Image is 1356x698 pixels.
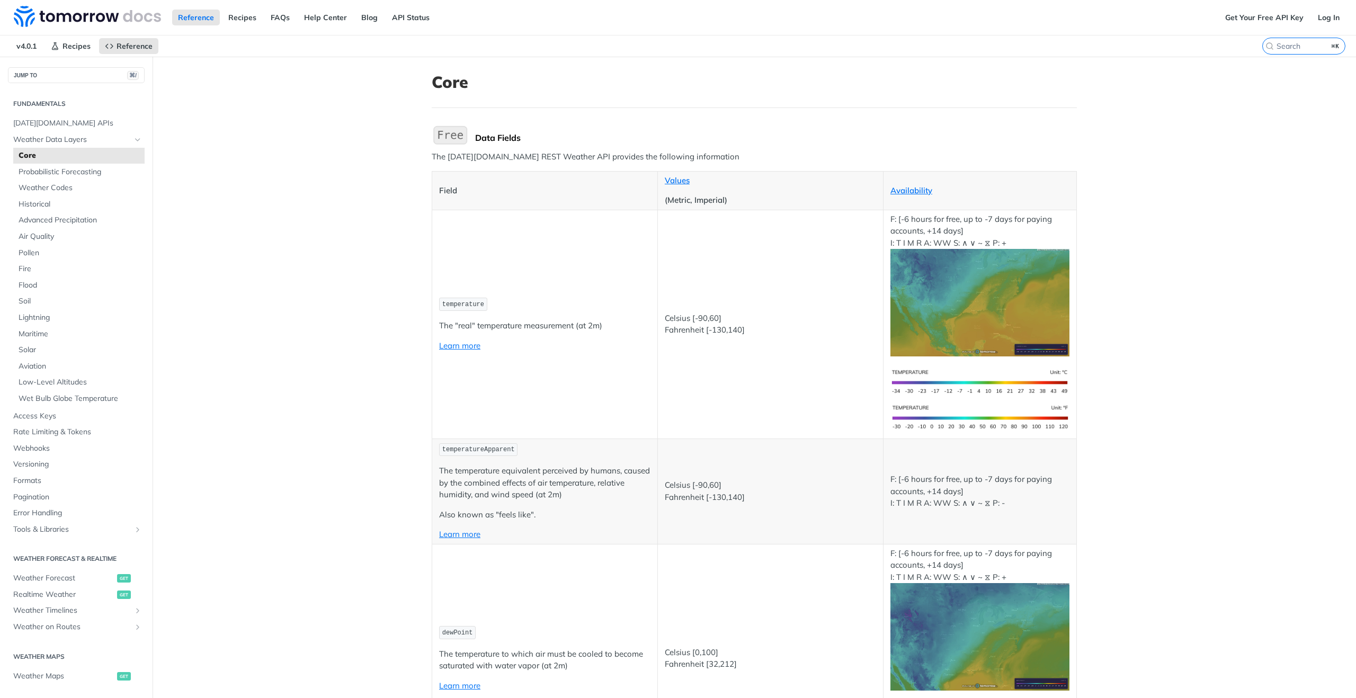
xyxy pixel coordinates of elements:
span: Air Quality [19,231,142,242]
a: Weather Data LayersHide subpages for Weather Data Layers [8,132,145,148]
span: Probabilistic Forecasting [19,167,142,177]
span: Expand image [890,631,1069,641]
a: Rate Limiting & Tokens [8,424,145,440]
span: v4.0.1 [11,38,42,54]
img: Tomorrow.io Weather API Docs [14,6,161,27]
h1: Core [432,73,1077,92]
a: FAQs [265,10,296,25]
a: Lightning [13,310,145,326]
a: Learn more [439,529,480,539]
span: temperature [442,301,484,308]
button: JUMP TO⌘/ [8,67,145,83]
span: Weather Timelines [13,605,131,616]
h2: Weather Forecast & realtime [8,554,145,563]
span: Weather Data Layers [13,135,131,145]
a: Weather Mapsget [8,668,145,684]
a: Historical [13,196,145,212]
span: Aviation [19,361,142,372]
a: API Status [386,10,435,25]
span: ⌘/ [127,71,139,80]
p: (Metric, Imperial) [665,194,876,207]
a: Probabilistic Forecasting [13,164,145,180]
a: Webhooks [8,441,145,457]
a: [DATE][DOMAIN_NAME] APIs [8,115,145,131]
span: Error Handling [13,508,142,518]
p: The temperature equivalent perceived by humans, caused by the combined effects of air temperature... [439,465,650,501]
button: Show subpages for Weather Timelines [133,606,142,615]
a: Reference [172,10,220,25]
p: F: [-6 hours for free, up to -7 days for paying accounts, +14 days] I: T I M R A: WW S: ∧ ∨ ~ ⧖ P: + [890,548,1069,691]
img: temperature [890,249,1069,356]
span: get [117,574,131,583]
a: Core [13,148,145,164]
span: Fire [19,264,142,274]
a: Weather TimelinesShow subpages for Weather Timelines [8,603,145,619]
span: Flood [19,280,142,291]
span: Lightning [19,312,142,323]
p: Celsius [0,100] Fahrenheit [32,212] [665,647,876,670]
a: Recipes [222,10,262,25]
span: Low-Level Altitudes [19,377,142,388]
a: Fire [13,261,145,277]
span: Formats [13,476,142,486]
a: Values [665,175,690,185]
a: Formats [8,473,145,489]
p: F: [-6 hours for free, up to -7 days for paying accounts, +14 days] I: T I M R A: WW S: ∧ ∨ ~ ⧖ P: + [890,213,1069,356]
span: get [117,590,131,599]
span: Expand image [890,411,1069,422]
span: Recipes [63,41,91,51]
p: The [DATE][DOMAIN_NAME] REST Weather API provides the following information [432,151,1077,163]
a: Aviation [13,359,145,374]
p: F: [-6 hours for free, up to -7 days for paying accounts, +14 days] I: T I M R A: WW S: ∧ ∨ ~ ⧖ P: - [890,473,1069,509]
a: Availability [890,185,932,195]
a: Weather Codes [13,180,145,196]
p: The "real" temperature measurement (at 2m) [439,320,650,332]
span: Tools & Libraries [13,524,131,535]
p: Celsius [-90,60] Fahrenheit [-130,140] [665,312,876,336]
a: Log In [1312,10,1345,25]
a: Help Center [298,10,353,25]
button: Show subpages for Tools & Libraries [133,525,142,534]
a: Soil [13,293,145,309]
a: Learn more [439,681,480,691]
a: Blog [355,10,383,25]
span: Realtime Weather [13,589,114,600]
span: Weather Maps [13,671,114,682]
a: Reference [99,38,158,54]
a: Air Quality [13,229,145,245]
span: Weather on Routes [13,622,131,632]
a: Maritime [13,326,145,342]
div: Data Fields [475,132,1077,143]
p: Field [439,185,650,197]
button: Hide subpages for Weather Data Layers [133,136,142,144]
kbd: ⌘K [1329,41,1342,51]
img: dewpoint [890,583,1069,691]
a: Low-Level Altitudes [13,374,145,390]
span: Historical [19,199,142,210]
a: Error Handling [8,505,145,521]
span: Reference [117,41,153,51]
img: temperature-us [890,400,1069,435]
span: Soil [19,296,142,307]
a: Learn more [439,341,480,351]
a: Weather Forecastget [8,570,145,586]
span: temperatureApparent [442,446,515,453]
svg: Search [1265,42,1274,50]
span: Access Keys [13,411,142,422]
span: Expand image [890,297,1069,307]
span: Core [19,150,142,161]
span: Solar [19,345,142,355]
span: Pagination [13,492,142,503]
span: Expand image [890,376,1069,386]
a: Pollen [13,245,145,261]
a: Get Your Free API Key [1219,10,1309,25]
span: Advanced Precipitation [19,215,142,226]
span: Weather Forecast [13,573,114,584]
span: Pollen [19,248,142,258]
a: Advanced Precipitation [13,212,145,228]
p: The temperature to which air must be cooled to become saturated with water vapor (at 2m) [439,648,650,672]
span: Rate Limiting & Tokens [13,427,142,437]
a: Wet Bulb Globe Temperature [13,391,145,407]
a: Solar [13,342,145,358]
a: Weather on RoutesShow subpages for Weather on Routes [8,619,145,635]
